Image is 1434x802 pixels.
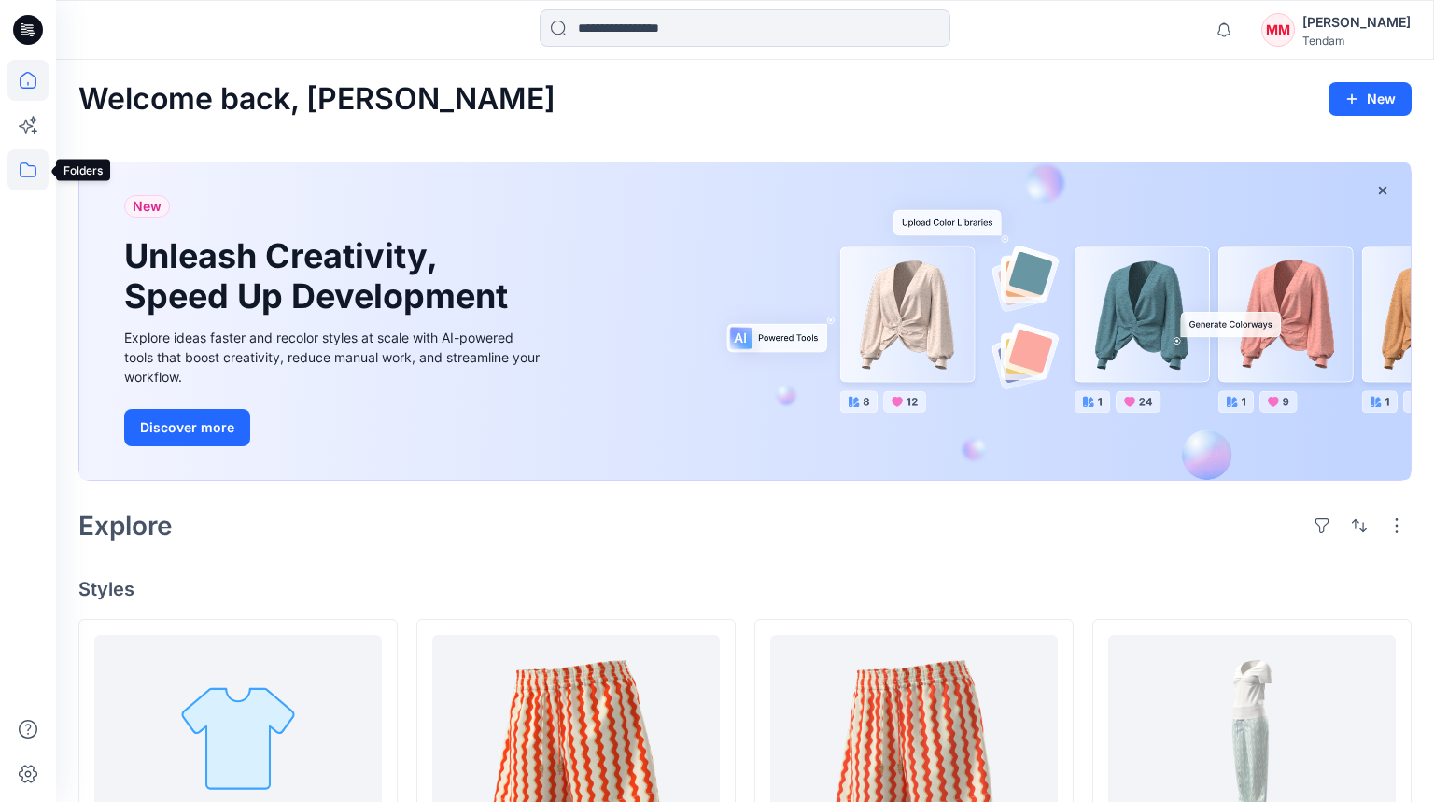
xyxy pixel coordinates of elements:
div: Explore ideas faster and recolor styles at scale with AI-powered tools that boost creativity, red... [124,328,544,387]
a: Discover more [124,409,544,446]
button: New [1329,82,1412,116]
h4: Styles [78,578,1412,600]
span: New [133,195,162,218]
button: Discover more [124,409,250,446]
h2: Welcome back, [PERSON_NAME] [78,82,555,117]
h1: Unleash Creativity, Speed Up Development [124,236,516,317]
div: MM [1261,13,1295,47]
h2: Explore [78,511,173,541]
div: Tendam [1302,34,1411,48]
div: [PERSON_NAME] [1302,11,1411,34]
